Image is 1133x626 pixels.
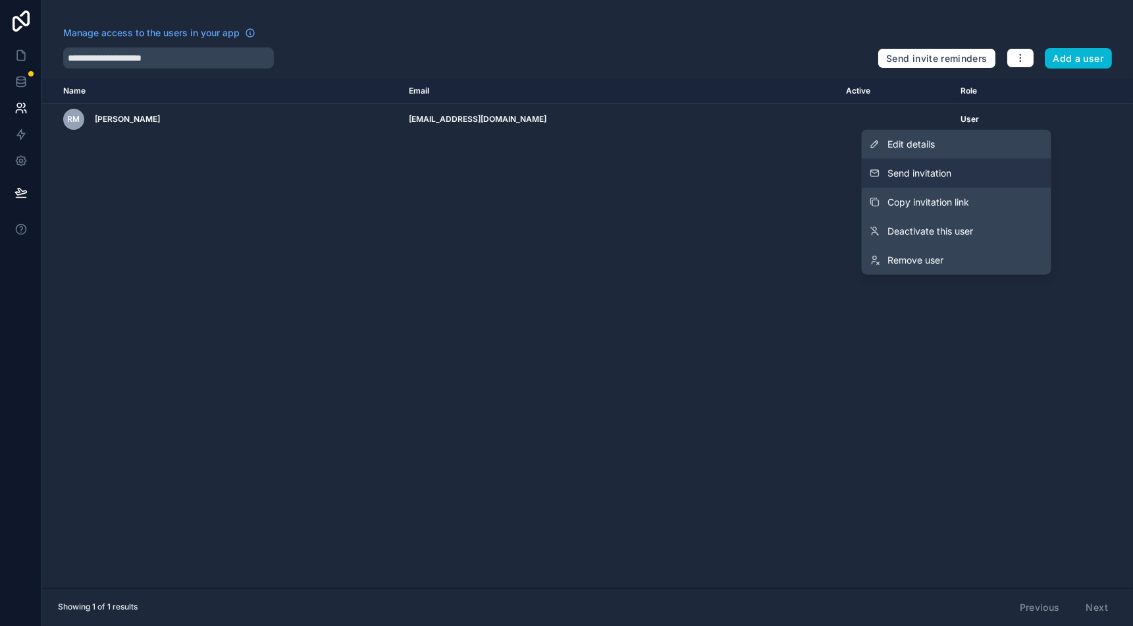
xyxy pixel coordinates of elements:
a: Manage access to the users in your app [63,26,255,40]
span: Manage access to the users in your app [63,26,240,40]
span: Deactivate this user [888,225,974,238]
span: Send invitation [888,167,952,180]
span: RM [68,114,80,125]
a: Edit details [862,130,1051,159]
th: Email [401,79,839,103]
th: Role [953,79,1050,103]
button: Send invitation [862,159,1051,188]
a: Remove user [862,246,1051,275]
button: Add a user [1045,48,1113,69]
th: Name [42,79,401,103]
button: Send invite reminders [878,48,995,69]
button: Copy invitation link [862,188,1051,217]
span: User [961,114,979,125]
div: scrollable content [42,79,1133,588]
a: Deactivate this user [862,217,1051,246]
span: Remove user [888,254,944,267]
span: Edit details [888,138,935,151]
span: Copy invitation link [888,196,970,209]
span: [PERSON_NAME] [95,114,160,125]
span: Showing 1 of 1 results [58,602,138,612]
th: Active [838,79,953,103]
td: [EMAIL_ADDRESS][DOMAIN_NAME] [401,103,839,136]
